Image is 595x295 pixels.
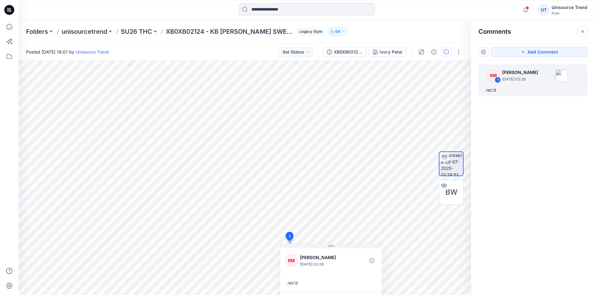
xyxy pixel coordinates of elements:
[487,69,500,82] div: RM
[121,27,152,36] a: SU26 THC
[429,47,439,57] button: Details
[76,49,109,54] a: Unisource Trend
[552,4,587,11] div: Unisource Trend
[502,76,538,82] p: [DATE] 02:29
[380,49,402,55] div: Ivory Petal
[300,261,350,267] p: [DATE] 02:29
[323,47,366,57] button: XB0XB02124 - KB [PERSON_NAME] SWEATSHIRT_proto
[538,4,549,15] div: UT
[26,49,109,55] span: Posted [DATE] 16:01 by
[552,11,587,16] div: PVH
[328,27,348,36] button: 68
[486,86,580,94] div: rec'd
[26,27,48,36] a: Folders
[495,77,501,83] div: 1
[300,254,350,261] p: [PERSON_NAME]
[441,152,463,176] img: turntable-29-07-2025-10:28:51
[502,69,538,76] p: [PERSON_NAME]
[445,187,457,198] span: BW
[369,47,406,57] button: Ivory Petal
[289,234,290,239] span: 1
[491,47,588,57] button: Add Comment
[285,254,297,267] div: RM
[294,27,325,36] button: Legacy Style
[297,28,325,35] span: Legacy Style
[478,28,511,35] h2: Comments
[285,277,377,288] div: rec'd
[166,27,294,36] p: XB0XB02124 - KB [PERSON_NAME] SWEATSHIRT_proto
[62,27,107,36] a: unisourcetrend
[334,49,362,55] div: XB0XB02124 - KB [PERSON_NAME] SWEATSHIRT_proto
[335,28,340,35] p: 68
